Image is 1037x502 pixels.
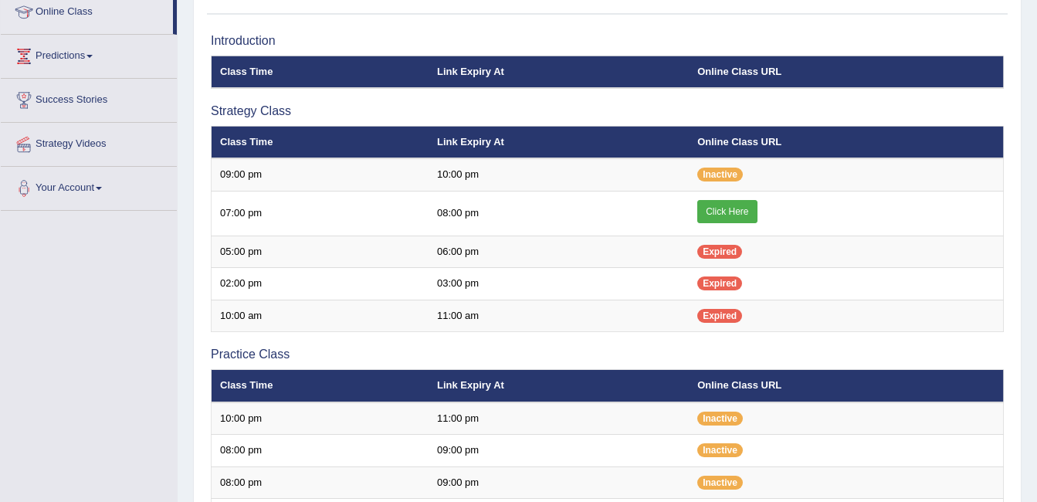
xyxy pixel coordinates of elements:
[429,56,689,88] th: Link Expiry At
[697,200,757,223] a: Click Here
[697,443,743,457] span: Inactive
[429,268,689,300] td: 03:00 pm
[212,435,429,467] td: 08:00 pm
[212,126,429,158] th: Class Time
[697,412,743,426] span: Inactive
[1,123,177,161] a: Strategy Videos
[429,370,689,402] th: Link Expiry At
[429,191,689,236] td: 08:00 pm
[212,191,429,236] td: 07:00 pm
[212,158,429,191] td: 09:00 pm
[429,236,689,268] td: 06:00 pm
[697,309,742,323] span: Expired
[429,126,689,158] th: Link Expiry At
[212,402,429,435] td: 10:00 pm
[211,34,1004,48] h3: Introduction
[212,370,429,402] th: Class Time
[211,348,1004,361] h3: Practice Class
[212,236,429,268] td: 05:00 pm
[1,35,177,73] a: Predictions
[212,300,429,332] td: 10:00 am
[697,276,742,290] span: Expired
[429,158,689,191] td: 10:00 pm
[429,435,689,467] td: 09:00 pm
[697,476,743,490] span: Inactive
[689,56,1003,88] th: Online Class URL
[212,56,429,88] th: Class Time
[697,168,743,181] span: Inactive
[1,167,177,205] a: Your Account
[211,104,1004,118] h3: Strategy Class
[212,466,429,499] td: 08:00 pm
[1,79,177,117] a: Success Stories
[429,402,689,435] td: 11:00 pm
[212,268,429,300] td: 02:00 pm
[689,126,1003,158] th: Online Class URL
[689,370,1003,402] th: Online Class URL
[429,466,689,499] td: 09:00 pm
[697,245,742,259] span: Expired
[429,300,689,332] td: 11:00 am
